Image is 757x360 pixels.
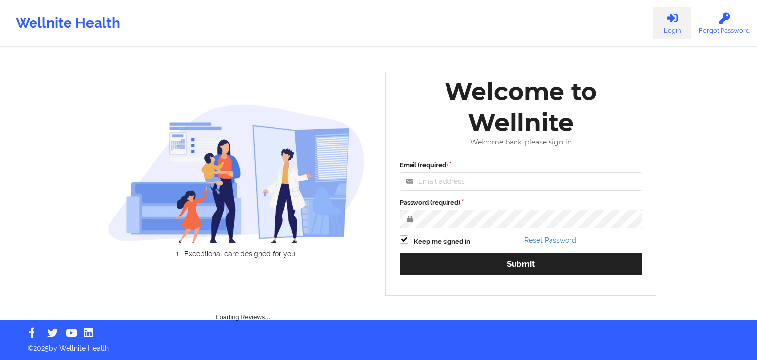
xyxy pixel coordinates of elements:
[691,7,757,39] a: Forgot Password
[400,172,642,191] input: Email address
[21,336,736,353] p: © 2025 by Wellnite Health
[108,104,365,243] img: wellnite-auth-hero_200.c722682e.png
[393,138,649,146] div: Welcome back, please sign in
[400,160,642,170] label: Email (required)
[653,7,691,39] a: Login
[393,76,649,138] div: Welcome to Wellnite
[414,237,470,247] label: Keep me signed in
[400,253,642,275] button: Submit
[116,250,365,258] li: Exceptional care designed for you.
[400,198,642,208] label: Password (required)
[108,275,379,322] div: Loading Reviews...
[524,236,576,244] a: Reset Password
